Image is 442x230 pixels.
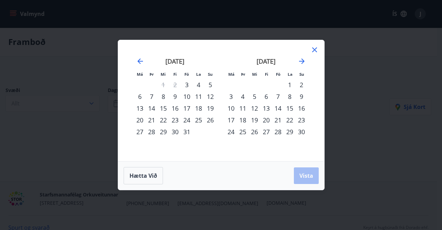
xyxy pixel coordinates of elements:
small: Má [228,72,234,77]
td: Choose þriðjudagur, 14. október 2025 as your check-in date. It’s available. [146,102,157,114]
td: Choose miðvikudagur, 5. nóvember 2025 as your check-in date. It’s available. [249,91,260,102]
td: Choose föstudagur, 21. nóvember 2025 as your check-in date. It’s available. [272,114,284,126]
div: 19 [204,102,216,114]
td: Choose þriðjudagur, 18. nóvember 2025 as your check-in date. It’s available. [237,114,249,126]
div: 21 [146,114,157,126]
div: 12 [249,102,260,114]
td: Choose þriðjudagur, 28. október 2025 as your check-in date. It’s available. [146,126,157,138]
td: Not available. miðvikudagur, 1. október 2025 [157,79,169,91]
div: 27 [260,126,272,138]
td: Choose miðvikudagur, 26. nóvember 2025 as your check-in date. It’s available. [249,126,260,138]
div: 5 [204,79,216,91]
div: 25 [237,126,249,138]
td: Choose fimmtudagur, 27. nóvember 2025 as your check-in date. It’s available. [260,126,272,138]
td: Choose föstudagur, 24. október 2025 as your check-in date. It’s available. [181,114,193,126]
strong: [DATE] [257,57,276,65]
div: 19 [249,114,260,126]
td: Choose þriðjudagur, 4. nóvember 2025 as your check-in date. It’s available. [237,91,249,102]
td: Choose laugardagur, 1. nóvember 2025 as your check-in date. It’s available. [284,79,296,91]
div: 9 [169,91,181,102]
div: 6 [260,91,272,102]
small: Fö [184,72,189,77]
div: 1 [284,79,296,91]
small: Fi [173,72,177,77]
td: Choose miðvikudagur, 22. október 2025 as your check-in date. It’s available. [157,114,169,126]
div: 13 [134,102,146,114]
td: Choose laugardagur, 8. nóvember 2025 as your check-in date. It’s available. [284,91,296,102]
div: 8 [157,91,169,102]
div: 16 [169,102,181,114]
td: Choose sunnudagur, 9. nóvember 2025 as your check-in date. It’s available. [296,91,307,102]
div: 16 [296,102,307,114]
td: Choose miðvikudagur, 8. október 2025 as your check-in date. It’s available. [157,91,169,102]
div: 4 [237,91,249,102]
small: Mi [161,72,166,77]
td: Choose þriðjudagur, 25. nóvember 2025 as your check-in date. It’s available. [237,126,249,138]
td: Choose föstudagur, 14. nóvember 2025 as your check-in date. It’s available. [272,102,284,114]
div: 25 [193,114,204,126]
div: 22 [157,114,169,126]
div: Move backward to switch to the previous month. [136,57,144,65]
div: 28 [146,126,157,138]
td: Choose miðvikudagur, 15. október 2025 as your check-in date. It’s available. [157,102,169,114]
small: Má [137,72,143,77]
div: 31 [181,126,193,138]
td: Choose laugardagur, 15. nóvember 2025 as your check-in date. It’s available. [284,102,296,114]
td: Choose miðvikudagur, 29. október 2025 as your check-in date. It’s available. [157,126,169,138]
small: Fö [276,72,280,77]
td: Choose þriðjudagur, 7. október 2025 as your check-in date. It’s available. [146,91,157,102]
div: 11 [237,102,249,114]
div: 13 [260,102,272,114]
td: Choose sunnudagur, 5. október 2025 as your check-in date. It’s available. [204,79,216,91]
div: 10 [225,102,237,114]
div: 6 [134,91,146,102]
td: Choose föstudagur, 31. október 2025 as your check-in date. It’s available. [181,126,193,138]
td: Choose sunnudagur, 12. október 2025 as your check-in date. It’s available. [204,91,216,102]
td: Choose sunnudagur, 16. nóvember 2025 as your check-in date. It’s available. [296,102,307,114]
strong: [DATE] [165,57,184,65]
small: Su [299,72,304,77]
td: Choose þriðjudagur, 11. nóvember 2025 as your check-in date. It’s available. [237,102,249,114]
div: 8 [284,91,296,102]
td: Choose föstudagur, 17. október 2025 as your check-in date. It’s available. [181,102,193,114]
div: 17 [225,114,237,126]
div: 26 [204,114,216,126]
div: Calendar [126,48,316,153]
div: 29 [157,126,169,138]
div: 15 [157,102,169,114]
small: Su [208,72,213,77]
td: Choose mánudagur, 6. október 2025 as your check-in date. It’s available. [134,91,146,102]
td: Choose þriðjudagur, 21. október 2025 as your check-in date. It’s available. [146,114,157,126]
td: Choose fimmtudagur, 13. nóvember 2025 as your check-in date. It’s available. [260,102,272,114]
div: Move forward to switch to the next month. [298,57,306,65]
div: 23 [169,114,181,126]
td: Choose laugardagur, 22. nóvember 2025 as your check-in date. It’s available. [284,114,296,126]
div: 3 [181,79,193,91]
div: 7 [272,91,284,102]
td: Choose fimmtudagur, 16. október 2025 as your check-in date. It’s available. [169,102,181,114]
div: 23 [296,114,307,126]
div: 9 [296,91,307,102]
small: Fi [265,72,268,77]
div: 17 [181,102,193,114]
td: Choose mánudagur, 10. nóvember 2025 as your check-in date. It’s available. [225,102,237,114]
div: 20 [134,114,146,126]
div: 14 [146,102,157,114]
small: Þr [241,72,245,77]
span: Hætta við [129,172,157,180]
div: 27 [134,126,146,138]
td: Choose fimmtudagur, 23. október 2025 as your check-in date. It’s available. [169,114,181,126]
td: Choose mánudagur, 24. nóvember 2025 as your check-in date. It’s available. [225,126,237,138]
td: Choose sunnudagur, 26. október 2025 as your check-in date. It’s available. [204,114,216,126]
small: Mi [252,72,257,77]
td: Choose mánudagur, 17. nóvember 2025 as your check-in date. It’s available. [225,114,237,126]
td: Choose mánudagur, 13. október 2025 as your check-in date. It’s available. [134,102,146,114]
div: 18 [237,114,249,126]
div: 21 [272,114,284,126]
div: 5 [249,91,260,102]
div: 24 [225,126,237,138]
td: Choose fimmtudagur, 9. október 2025 as your check-in date. It’s available. [169,91,181,102]
div: 30 [169,126,181,138]
div: 22 [284,114,296,126]
button: Hætta við [124,167,163,184]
